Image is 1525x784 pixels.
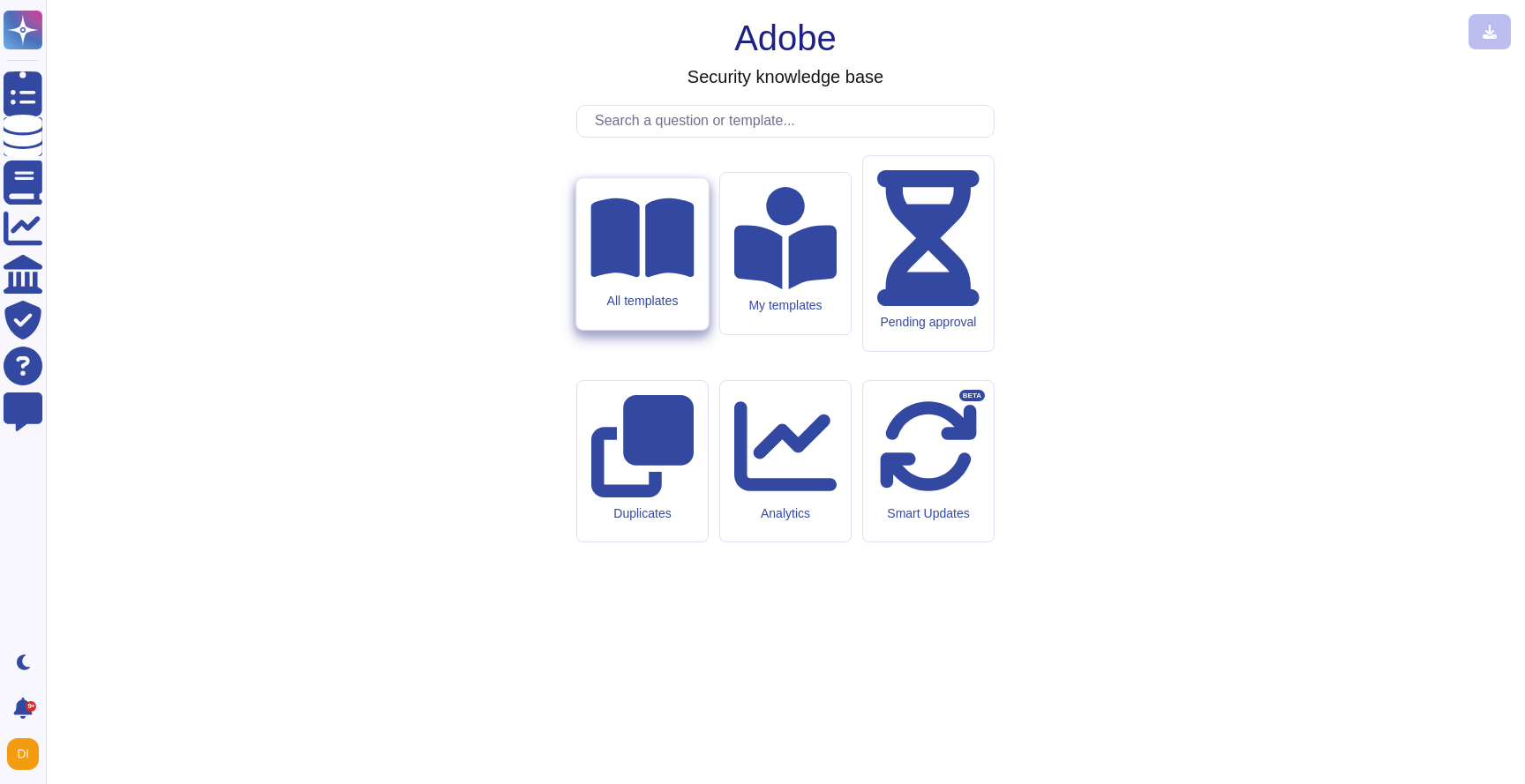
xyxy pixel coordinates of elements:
div: BETA [959,390,985,402]
div: 9+ [26,701,36,712]
div: All templates [590,293,694,308]
h1: Adobe [734,17,837,59]
input: Search a question or template... [586,106,994,137]
img: user [7,738,39,770]
div: Duplicates [591,506,694,521]
button: user [4,735,51,773]
div: My templates [734,298,837,313]
div: Analytics [734,506,837,521]
h3: Security knowledge base [687,66,883,87]
div: Pending approval [877,315,980,330]
div: Smart Updates [877,506,980,521]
